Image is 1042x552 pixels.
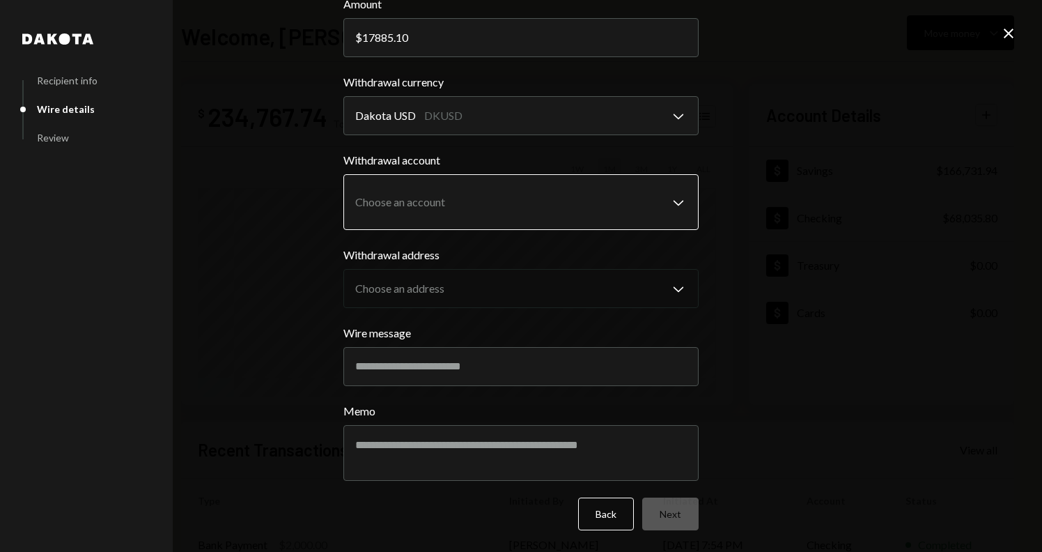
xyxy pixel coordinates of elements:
[343,18,699,57] input: 0.00
[37,132,69,144] div: Review
[424,107,462,124] div: DKUSD
[343,247,699,263] label: Withdrawal address
[343,174,699,230] button: Withdrawal account
[355,31,362,44] div: $
[578,498,634,530] button: Back
[343,325,699,342] label: Wire message
[343,269,699,308] button: Withdrawal address
[343,403,699,420] label: Memo
[37,103,95,115] div: Wire details
[343,152,699,169] label: Withdrawal account
[343,96,699,135] button: Withdrawal currency
[37,75,98,86] div: Recipient info
[343,74,699,91] label: Withdrawal currency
